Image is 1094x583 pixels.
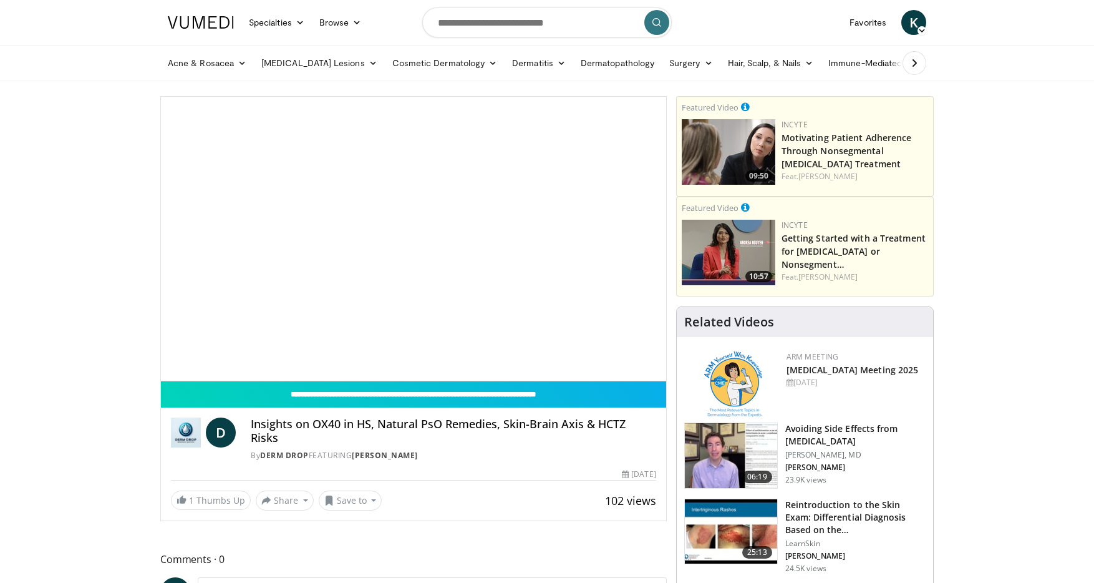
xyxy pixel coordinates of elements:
[171,418,201,448] img: Derm Drop
[251,450,656,461] div: By FEATURING
[720,51,821,76] a: Hair, Scalp, & Nails
[260,450,309,461] a: Derm Drop
[254,51,385,76] a: [MEDICAL_DATA] Lesions
[312,10,369,35] a: Browse
[787,364,919,376] a: [MEDICAL_DATA] Meeting 2025
[385,51,505,76] a: Cosmetic Dermatology
[785,499,926,536] h3: Reintroduction to the Skin Exam: Differential Diagnosis Based on the…
[422,7,672,37] input: Search topics, interventions
[168,16,234,29] img: VuMedi Logo
[319,491,382,511] button: Save to
[251,418,656,444] h4: Insights on OX40 in HS, Natural PsO Remedies, Skin-Brain Axis & HCTZ Risks
[684,423,926,489] a: 06:19 Avoiding Side Effects from [MEDICAL_DATA] [PERSON_NAME], MD [PERSON_NAME] 23.9K views
[684,315,774,330] h4: Related Videos
[685,423,777,488] img: 6f9900f7-f6e7-4fd7-bcbb-2a1dc7b7d476.150x105_q85_crop-smart_upscale.jpg
[785,539,926,549] p: LearnSkin
[842,10,894,35] a: Favorites
[161,97,666,381] video-js: Video Player
[682,119,775,185] img: 39505ded-af48-40a4-bb84-dee7792dcfd5.png.150x105_q85_crop-smart_upscale.jpg
[745,271,772,282] span: 10:57
[160,51,254,76] a: Acne & Rosacea
[206,418,236,448] a: D
[782,119,808,130] a: Incyte
[573,51,662,76] a: Dermatopathology
[189,494,194,506] span: 1
[682,202,738,213] small: Featured Video
[256,491,314,511] button: Share
[782,272,928,283] div: Feat.
[682,220,775,285] img: e02a99de-beb8-4d69-a8cb-018b1ffb8f0c.png.150x105_q85_crop-smart_upscale.jpg
[171,491,251,510] a: 1 Thumbs Up
[782,220,808,230] a: Incyte
[622,469,656,480] div: [DATE]
[662,51,720,76] a: Surgery
[785,564,826,574] p: 24.5K views
[782,232,926,270] a: Getting Started with a Treatment for [MEDICAL_DATA] or Nonsegment…
[352,450,418,461] a: [PERSON_NAME]
[704,351,762,417] img: 89a28c6a-718a-466f-b4d1-7c1f06d8483b.png.150x105_q85_autocrop_double_scale_upscale_version-0.2.png
[787,377,923,388] div: [DATE]
[785,551,926,561] p: [PERSON_NAME]
[785,463,926,473] p: [PERSON_NAME]
[785,475,826,485] p: 23.9K views
[160,551,667,567] span: Comments 0
[821,51,922,76] a: Immune-Mediated
[684,499,926,574] a: 25:13 Reintroduction to the Skin Exam: Differential Diagnosis Based on the… LearnSkin [PERSON_NAM...
[798,272,858,282] a: [PERSON_NAME]
[798,171,858,182] a: [PERSON_NAME]
[785,423,926,448] h3: Avoiding Side Effects from [MEDICAL_DATA]
[742,546,772,559] span: 25:13
[745,170,772,182] span: 09:50
[787,351,839,362] a: ARM Meeting
[901,10,926,35] a: K
[682,102,738,113] small: Featured Video
[742,471,772,483] span: 06:19
[685,499,777,564] img: 022c50fb-a848-4cac-a9d8-ea0906b33a1b.150x105_q85_crop-smart_upscale.jpg
[682,220,775,285] a: 10:57
[505,51,573,76] a: Dermatitis
[605,493,656,508] span: 102 views
[785,450,926,460] p: [PERSON_NAME], MD
[782,132,912,170] a: Motivating Patient Adherence Through Nonsegmental [MEDICAL_DATA] Treatment
[782,171,928,182] div: Feat.
[682,119,775,185] a: 09:50
[241,10,312,35] a: Specialties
